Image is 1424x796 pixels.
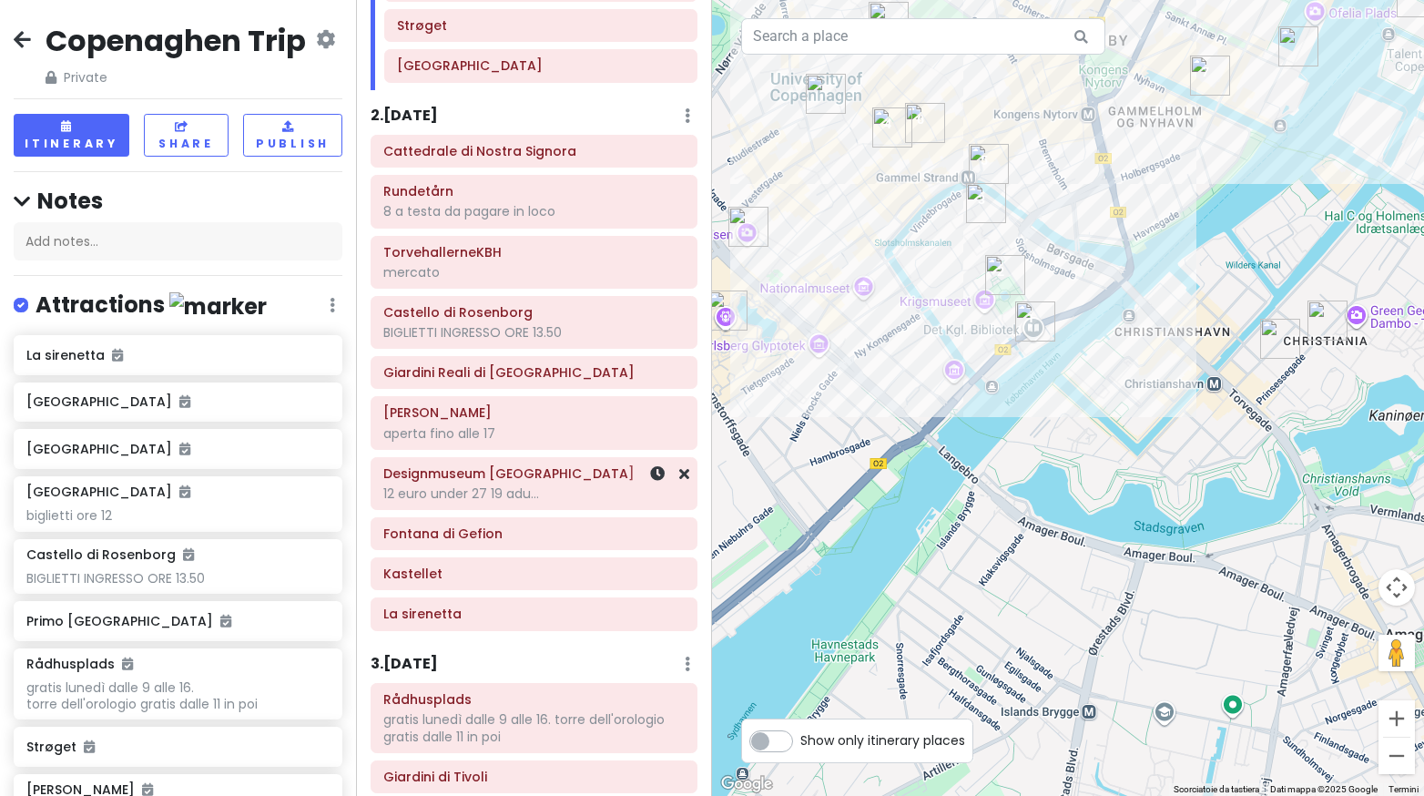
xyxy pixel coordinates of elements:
[26,739,329,755] h6: Strøget
[26,613,329,629] h6: Primo [GEOGRAPHIC_DATA]
[717,772,777,796] a: Visualizza questa zona in Google Maps (in una nuova finestra)
[26,393,329,410] h6: [GEOGRAPHIC_DATA]
[179,395,190,408] i: Added to itinerary
[1008,294,1063,349] div: Biblioteca reale
[383,183,685,199] h6: Rundetårn
[26,507,329,524] div: biglietti ore 12
[865,100,920,155] div: Lego Store Copenhagen
[383,711,685,744] div: gratis lunedì dalle 9 alle 16. torre dell'orologio gratis dalle 11 in poi
[383,404,685,421] h6: Frederiks Kirke
[1378,635,1415,671] button: Trascina Pegman sulla mappa per aprire Street View
[383,526,685,542] h6: Fontana di Gefion
[183,548,194,561] i: Added to itinerary
[383,244,685,260] h6: TorvehallerneKBH
[14,114,129,157] button: Itinerary
[26,546,194,563] h6: Castello di Rosenborg
[721,199,776,254] div: Rådhusplads
[383,769,685,785] h6: Giardini di Tivoli
[717,772,777,796] img: Google
[122,658,133,670] i: Added to itinerary
[383,304,685,321] h6: Castello di Rosenborg
[383,485,685,502] div: 12 euro under 27 19 adu...
[46,67,306,87] span: Private
[383,566,685,582] h6: Kastellet
[142,783,153,796] i: Added to itinerary
[700,283,755,338] div: Giardini di Tivoli
[1378,569,1415,606] button: Controlli di visualizzazione della mappa
[383,364,685,381] h6: Giardini Reali di Copenaghen
[1388,784,1419,794] a: Termini (si apre in una nuova scheda)
[383,203,685,219] div: 8 a testa da pagare in loco
[26,570,329,587] div: BIGLIETTI INGRESSO ORE 13.50
[650,464,665,485] a: Set a time
[383,425,685,442] div: aperta fino alle 17
[14,187,342,215] h4: Notes
[179,485,190,498] i: Added to itinerary
[1378,738,1415,774] button: Zoom indietro
[220,615,231,628] i: Added to itinerary
[1378,700,1415,737] button: Zoom avanti
[112,349,123,362] i: Added to itinerary
[397,57,685,74] h6: Nyhavn
[14,222,342,260] div: Add notes...
[383,264,685,281] div: mercato
[800,730,965,750] span: Show only itinerary places
[383,324,685,341] div: BIGLIETTI INGRESSO ORE 13.50
[169,292,267,321] img: marker
[1174,783,1259,796] button: Scorciatoie da tastiera
[46,22,306,60] h2: Copenaghen Trip
[383,143,685,159] h6: Cattedrale di Nostra Signora
[36,291,267,321] h4: Attractions
[1271,19,1326,74] div: Ofelia Plads
[383,691,685,708] h6: Rådhusplads
[798,66,853,121] div: Cattedrale di Nostra Signora
[1300,293,1355,348] div: Christiania
[959,176,1013,230] div: Primo palazzo di Christiansborg
[371,107,438,126] h6: 2 . [DATE]
[26,484,190,500] h6: [GEOGRAPHIC_DATA]
[179,443,190,455] i: Added to itinerary
[961,137,1016,191] div: Ved Stranden 26
[383,465,685,482] h6: Designmuseum Danmark
[679,464,689,485] a: Remove from day
[898,96,952,150] div: Strøget
[26,679,329,712] div: gratis lunedì dalle 9 alle 16. torre dell'orologio gratis dalle 11 in poi
[371,655,438,674] h6: 3 . [DATE]
[741,18,1105,55] input: Search a place
[1253,311,1307,366] div: Chiesa del Nostro Redentore
[26,347,329,363] h6: La sirenetta
[1270,784,1378,794] span: Dati mappa ©2025 Google
[383,606,685,622] h6: La sirenetta
[26,656,133,672] h6: Rådhusplads
[144,114,229,157] button: Share
[26,441,329,457] h6: [GEOGRAPHIC_DATA]
[84,740,95,753] i: Added to itinerary
[978,248,1032,302] div: Garden of the Royal Library
[243,114,342,157] button: Publish
[1183,48,1237,103] div: Nyhavn
[397,17,685,34] h6: Strøget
